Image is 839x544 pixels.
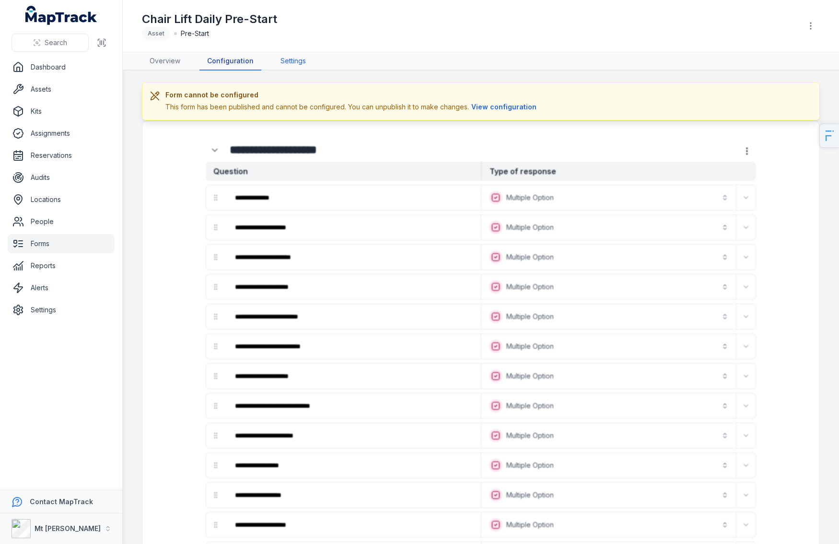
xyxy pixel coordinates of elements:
a: Dashboard [8,58,115,77]
button: View configuration [469,102,539,112]
a: Assets [8,80,115,99]
div: Asset [142,27,170,40]
a: Settings [273,52,314,71]
a: Overview [142,52,188,71]
h3: Form cannot be configured [165,90,539,100]
a: Configuration [199,52,261,71]
a: People [8,212,115,231]
span: Search [45,38,67,47]
h1: Chair Lift Daily Pre-Start [142,12,277,27]
button: Search [12,34,89,52]
a: Locations [8,190,115,209]
a: Alerts [8,278,115,297]
strong: Contact MapTrack [30,497,93,506]
a: Audits [8,168,115,187]
a: Reservations [8,146,115,165]
a: Reports [8,256,115,275]
a: Settings [8,300,115,319]
a: Forms [8,234,115,253]
span: Pre-Start [181,29,209,38]
a: MapTrack [25,6,97,25]
a: Assignments [8,124,115,143]
a: Kits [8,102,115,121]
strong: Mt [PERSON_NAME] [35,524,101,532]
div: This form has been published and cannot be configured. You can unpublish it to make changes. [165,102,539,112]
